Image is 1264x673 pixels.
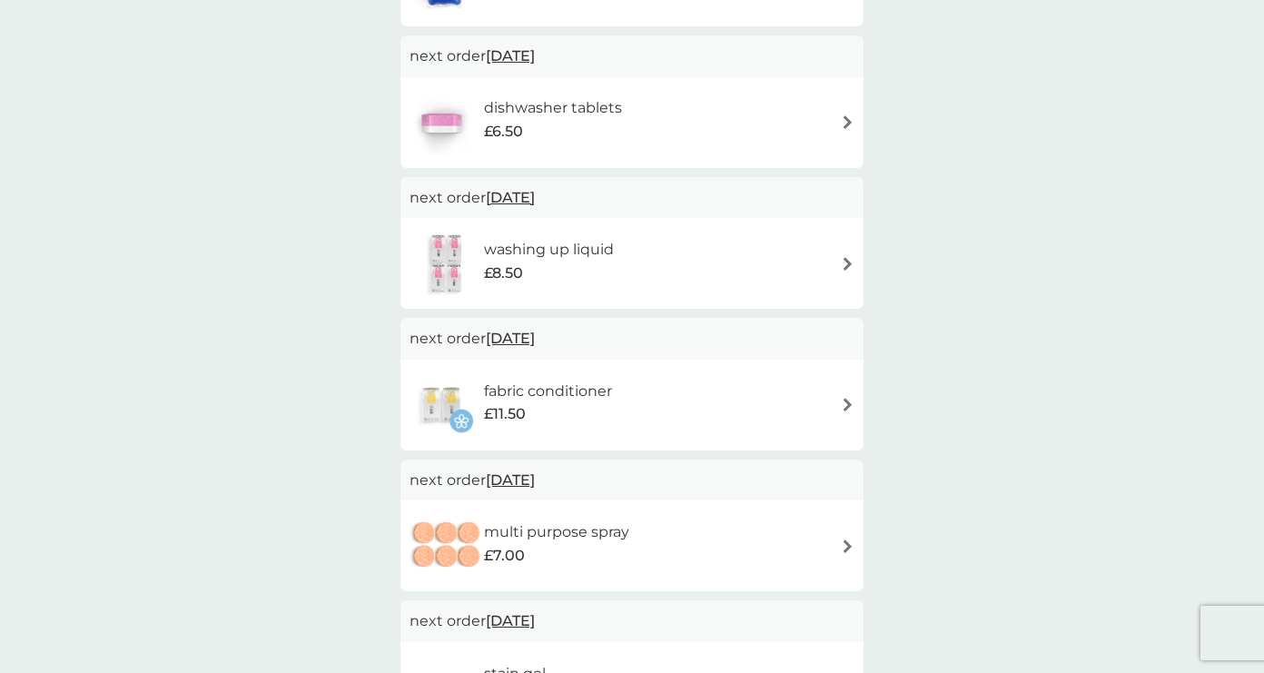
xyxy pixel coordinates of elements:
img: arrow right [841,257,854,271]
h6: fabric conditioner [484,380,612,403]
span: £6.50 [484,120,523,144]
img: washing up liquid [410,232,484,295]
p: next order [410,609,854,633]
p: next order [410,45,854,68]
span: £11.50 [484,402,526,426]
h6: multi purpose spray [484,520,629,544]
p: next order [410,469,854,492]
p: next order [410,327,854,351]
img: arrow right [841,398,854,411]
span: [DATE] [486,38,535,74]
img: arrow right [841,115,854,129]
h6: washing up liquid [484,238,614,262]
h6: dishwasher tablets [484,96,622,120]
img: multi purpose spray [410,514,484,578]
img: dishwasher tablets [410,91,473,154]
span: £8.50 [484,262,523,285]
span: [DATE] [486,321,535,356]
span: [DATE] [486,462,535,498]
img: fabric conditioner [410,373,473,437]
span: £7.00 [484,544,525,568]
span: [DATE] [486,180,535,215]
span: [DATE] [486,603,535,638]
p: next order [410,186,854,210]
img: arrow right [841,539,854,553]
